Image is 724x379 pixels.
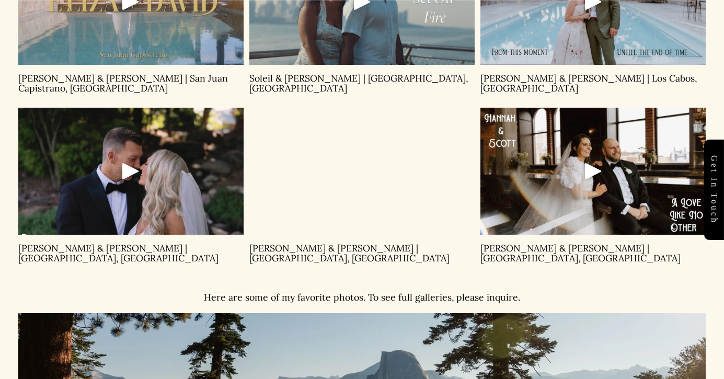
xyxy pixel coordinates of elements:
p: [PERSON_NAME] & [PERSON_NAME] | [GEOGRAPHIC_DATA], [GEOGRAPHIC_DATA] [480,243,706,263]
p: Soleil & [PERSON_NAME] | [GEOGRAPHIC_DATA], [GEOGRAPHIC_DATA] [249,73,475,94]
p: [PERSON_NAME] & [PERSON_NAME] | [GEOGRAPHIC_DATA], [GEOGRAPHIC_DATA] [249,243,475,263]
p: [PERSON_NAME] & [PERSON_NAME] | [GEOGRAPHIC_DATA], [GEOGRAPHIC_DATA] [18,243,244,263]
iframe: Megan and Joey [249,108,475,235]
div: Play [118,158,143,183]
div: Play [581,158,606,183]
p: [PERSON_NAME] & [PERSON_NAME] | Los Cabos, [GEOGRAPHIC_DATA] [480,73,706,94]
a: Get in touch [704,140,724,240]
p: Here are some of my favorite photos. To see full galleries, please inquire. [163,292,561,302]
p: [PERSON_NAME] & [PERSON_NAME] | San Juan Capistrano, [GEOGRAPHIC_DATA] [18,73,244,94]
